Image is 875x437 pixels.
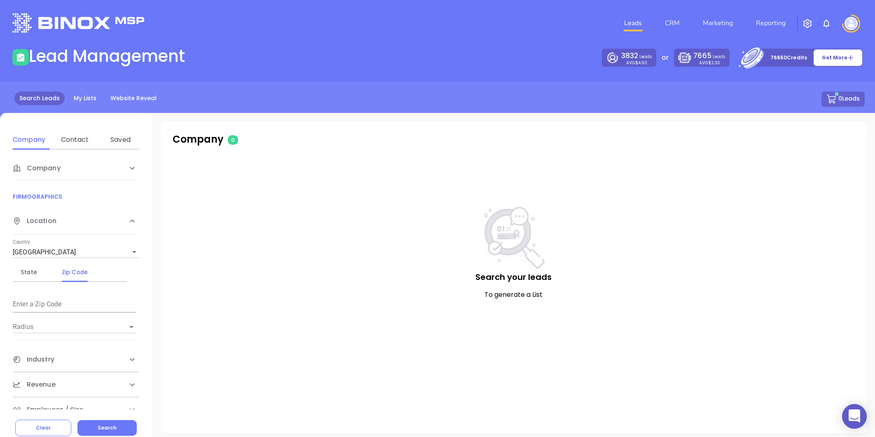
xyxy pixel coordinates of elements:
[13,347,139,372] div: Industry
[13,267,45,277] div: State
[77,420,137,436] button: Search
[13,405,84,415] span: Employees / Size
[13,355,54,364] span: Industry
[708,60,720,66] span: $2.30
[177,290,850,300] p: To generate a List
[699,61,720,65] p: AVG
[13,192,139,201] p: FIRMOGRAPHICS
[173,132,385,147] p: Company
[13,156,139,181] div: Company
[15,420,71,436] button: Clear
[13,397,139,422] div: Employees / Size
[69,92,101,105] a: My Lists
[802,19,812,28] img: iconSetting
[13,216,56,226] span: Location
[98,424,117,431] span: Search
[662,15,683,31] a: CRM
[36,424,51,431] span: Clear
[635,60,647,66] span: $4.60
[821,19,831,28] img: iconNotification
[58,135,91,145] div: Contact
[770,54,807,62] p: 76650 Credits
[177,271,850,283] p: Search your leads
[621,51,652,61] p: Leads
[13,135,45,145] div: Company
[753,15,789,31] a: Reporting
[13,163,61,173] span: Company
[662,53,669,63] p: or
[693,51,725,61] p: Leads
[845,17,858,30] img: user
[58,267,91,277] div: Zip Code
[13,380,56,390] span: Revenue
[105,92,161,105] a: Website Reveal
[12,13,144,33] img: logo
[621,15,645,31] a: Leads
[29,46,185,66] h1: Lead Management
[14,92,65,105] a: Search Leads
[13,246,139,259] div: [GEOGRAPHIC_DATA]
[821,92,865,107] button: 0Leads
[13,240,30,245] label: Country
[126,321,137,333] button: Open
[104,135,137,145] div: Saved
[813,49,863,66] button: Get More
[483,207,545,271] img: NoSearch
[228,135,238,145] span: 0
[626,61,647,65] p: AVG
[13,208,139,235] div: Location
[621,51,638,61] span: 3832
[700,15,736,31] a: Marketing
[693,51,711,61] span: 7665
[13,372,139,397] div: Revenue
